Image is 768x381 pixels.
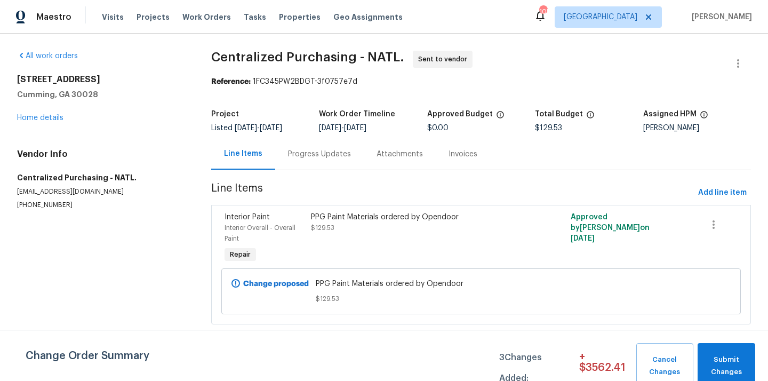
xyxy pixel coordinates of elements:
[687,12,752,22] span: [PERSON_NAME]
[418,54,471,65] span: Sent to vendor
[17,89,186,100] h5: Cumming, GA 30028
[17,52,78,60] a: All work orders
[643,110,697,118] h5: Assigned HPM
[319,124,341,132] span: [DATE]
[427,124,449,132] span: $0.00
[225,213,270,221] span: Interior Paint
[694,183,751,203] button: Add line item
[571,235,595,242] span: [DATE]
[319,110,395,118] h5: Work Order Timeline
[260,124,282,132] span: [DATE]
[288,149,351,160] div: Progress Updates
[703,354,750,378] span: Submit Changes
[17,74,186,85] h2: [STREET_ADDRESS]
[333,12,403,22] span: Geo Assignments
[17,172,186,183] h5: Centralized Purchasing - NATL.
[535,110,583,118] h5: Total Budget
[211,51,404,63] span: Centralized Purchasing - NATL.
[243,280,309,288] b: Change proposed
[279,12,321,22] span: Properties
[496,110,505,124] span: The total cost of line items that have been approved by both Opendoor and the Trade Partner. This...
[535,124,562,132] span: $129.53
[226,249,255,260] span: Repair
[377,149,423,160] div: Attachments
[225,225,295,242] span: Interior Overall - Overall Paint
[17,187,186,196] p: [EMAIL_ADDRESS][DOMAIN_NAME]
[311,212,521,223] div: PPG Paint Materials ordered by Opendoor
[17,149,186,160] h4: Vendor Info
[427,110,493,118] h5: Approved Budget
[539,6,547,17] div: 105
[319,124,366,132] span: -
[235,124,282,132] span: -
[102,12,124,22] span: Visits
[36,12,71,22] span: Maestro
[642,354,688,378] span: Cancel Changes
[211,124,282,132] span: Listed
[244,13,266,21] span: Tasks
[211,110,239,118] h5: Project
[571,213,650,242] span: Approved by [PERSON_NAME] on
[316,293,646,304] span: $129.53
[586,110,595,124] span: The total cost of line items that have been proposed by Opendoor. This sum includes line items th...
[564,12,637,22] span: [GEOGRAPHIC_DATA]
[211,183,694,203] span: Line Items
[344,124,366,132] span: [DATE]
[449,149,477,160] div: Invoices
[211,78,251,85] b: Reference:
[316,279,646,289] span: PPG Paint Materials ordered by Opendoor
[311,225,334,231] span: $129.53
[137,12,170,22] span: Projects
[643,124,751,132] div: [PERSON_NAME]
[17,114,63,122] a: Home details
[182,12,231,22] span: Work Orders
[235,124,257,132] span: [DATE]
[211,76,751,87] div: 1FC345PW2BDGT-3f0757e7d
[17,201,186,210] p: [PHONE_NUMBER]
[700,110,708,124] span: The hpm assigned to this work order.
[224,148,262,159] div: Line Items
[698,186,747,200] span: Add line item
